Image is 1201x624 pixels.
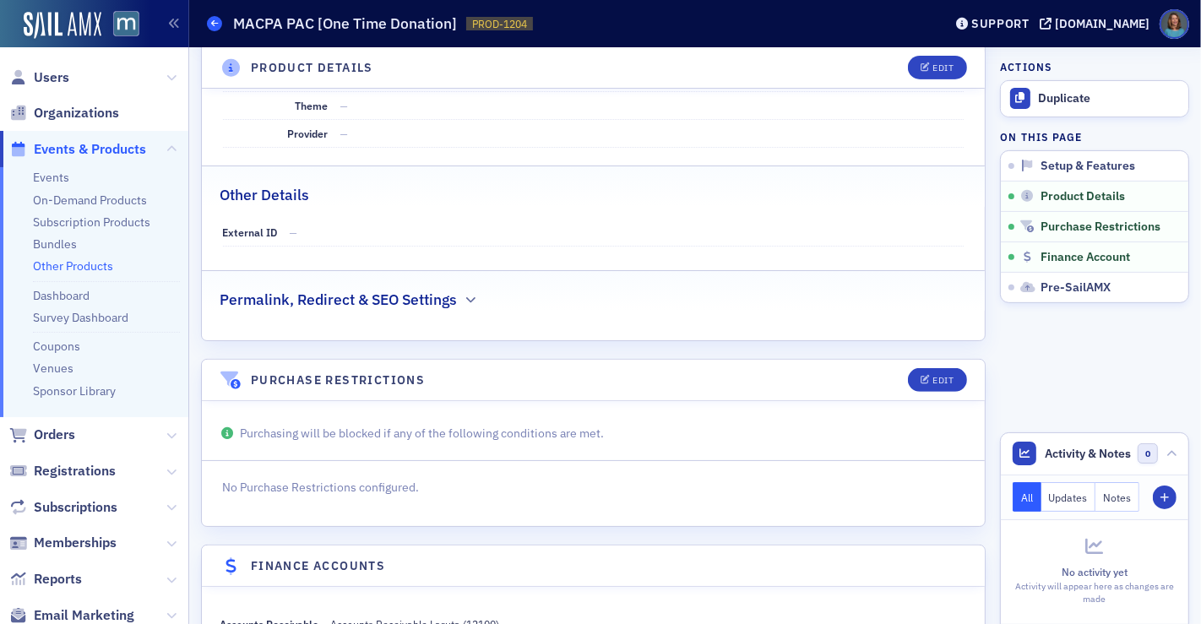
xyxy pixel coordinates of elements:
[234,14,458,34] h1: MACPA PAC [One Time Donation]
[288,127,329,140] span: Provider
[1041,159,1135,174] span: Setup & Features
[220,289,457,311] h2: Permalink, Redirect & SEO Settings
[340,99,349,112] span: —
[296,99,329,112] span: Theme
[9,534,117,552] a: Memberships
[33,310,128,325] a: Survey Dashboard
[908,368,966,392] button: Edit
[1041,189,1125,204] span: Product Details
[33,193,147,208] a: On-Demand Products
[33,288,90,303] a: Dashboard
[33,214,150,230] a: Subscription Products
[9,140,146,159] a: Events & Products
[971,16,1030,31] div: Support
[1013,580,1177,607] div: Activity will appear here as changes are made
[223,479,965,496] p: No Purchase Restrictions configured.
[1041,220,1160,235] span: Purchase Restrictions
[908,56,966,79] button: Edit
[34,498,117,517] span: Subscriptions
[33,258,113,274] a: Other Products
[1160,9,1189,39] span: Profile
[34,68,69,87] span: Users
[24,12,101,39] img: SailAMX
[9,462,116,480] a: Registrations
[1040,18,1155,30] button: [DOMAIN_NAME]
[9,68,69,87] a: Users
[9,426,75,444] a: Orders
[220,425,967,442] p: Purchasing will be blocked if any of the following conditions are met.
[251,372,425,389] h4: Purchase Restrictions
[33,236,77,252] a: Bundles
[290,225,298,239] span: —
[34,570,82,589] span: Reports
[34,426,75,444] span: Orders
[1001,81,1188,117] button: Duplicate
[340,127,349,140] span: —
[1046,445,1132,463] span: Activity & Notes
[1055,16,1149,31] div: [DOMAIN_NAME]
[1038,91,1180,106] div: Duplicate
[34,462,116,480] span: Registrations
[9,104,119,122] a: Organizations
[34,140,146,159] span: Events & Products
[932,63,954,73] div: Edit
[1138,443,1159,464] span: 0
[34,534,117,552] span: Memberships
[932,376,954,385] div: Edit
[33,361,73,376] a: Venues
[9,498,117,517] a: Subscriptions
[33,339,80,354] a: Coupons
[101,11,139,40] a: View Homepage
[251,557,385,575] h4: Finance Accounts
[113,11,139,37] img: SailAMX
[1000,129,1189,144] h4: On this page
[34,104,119,122] span: Organizations
[1041,280,1111,296] span: Pre-SailAMX
[220,184,309,206] h2: Other Details
[9,570,82,589] a: Reports
[1000,59,1052,74] h4: Actions
[33,170,69,185] a: Events
[472,17,527,31] span: PROD-1204
[1013,564,1177,579] div: No activity yet
[33,383,116,399] a: Sponsor Library
[223,225,278,239] span: External ID
[251,59,373,77] h4: Product Details
[1013,482,1041,512] button: All
[1041,250,1130,265] span: Finance Account
[1041,482,1096,512] button: Updates
[1095,482,1139,512] button: Notes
